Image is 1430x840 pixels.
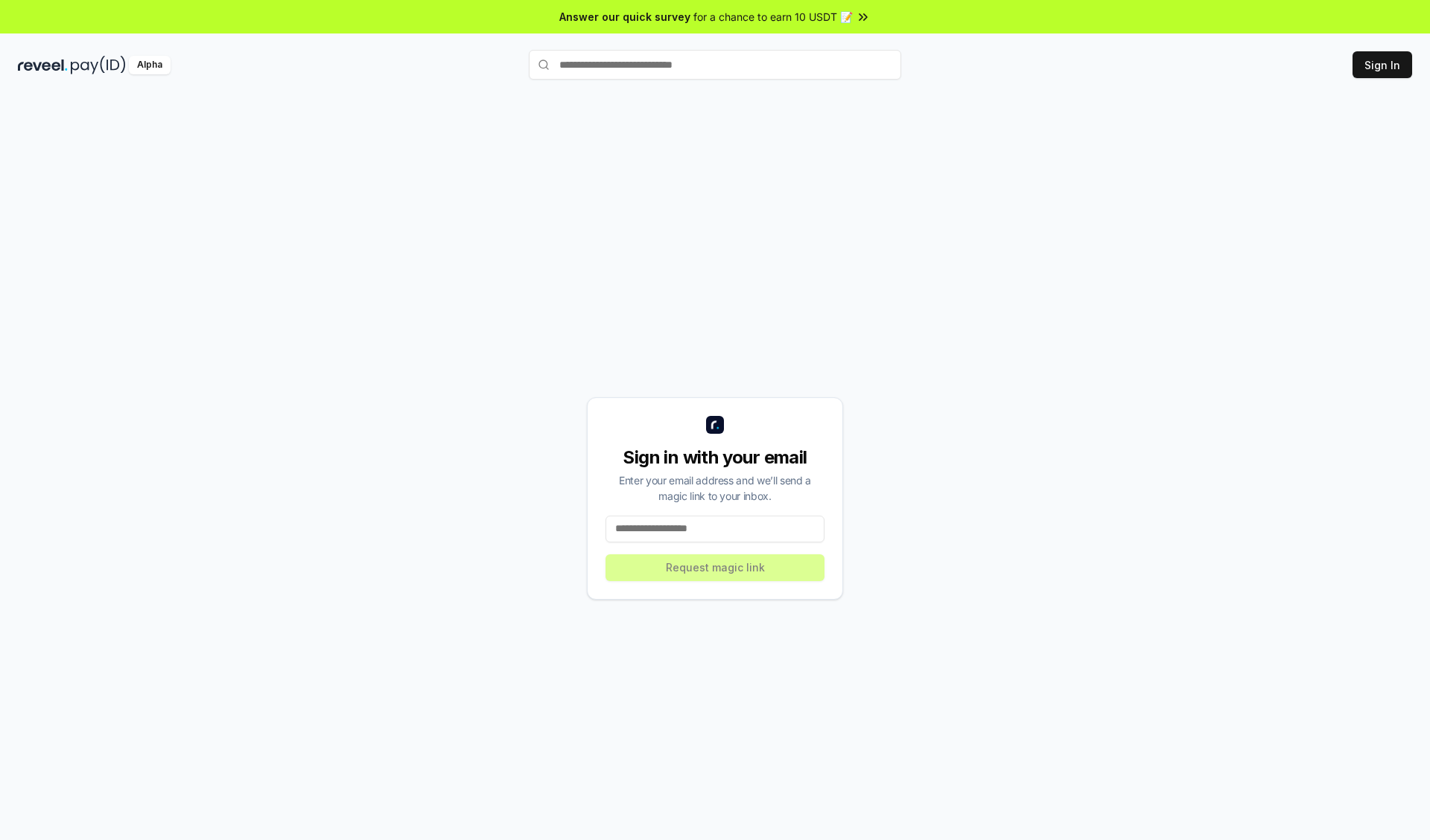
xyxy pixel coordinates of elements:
img: logo_small [706,416,724,434]
span: Answer our quick survey [559,9,690,25]
img: pay_id [71,56,126,74]
div: Alpha [129,56,171,74]
img: reveel_dark [18,56,68,74]
div: Sign in with your email [606,446,824,469]
div: Enter your email address and we’ll send a magic link to your inbox. [606,472,824,504]
button: Sign In [1353,51,1412,78]
span: for a chance to earn 10 USDT 📝 [693,9,853,25]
